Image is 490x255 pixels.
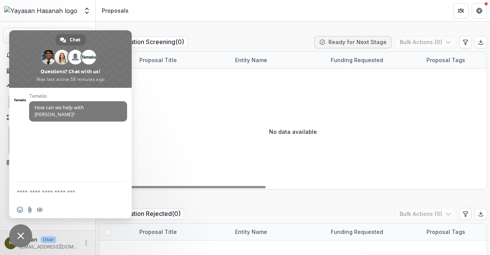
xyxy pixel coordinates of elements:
button: Open entity switcher [82,3,92,18]
p: [EMAIL_ADDRESS][DOMAIN_NAME] [20,243,78,250]
p: User [41,236,56,243]
div: Funding Requested [326,52,422,68]
span: Audio message [37,207,43,213]
div: Entity Name [230,52,326,68]
button: Bulk Actions (0) [395,36,456,48]
span: Temelio [29,94,127,99]
button: Ready for Next Stage [314,36,392,48]
div: Proposal Title [135,52,230,68]
div: Funding Requested [326,56,388,64]
div: Proposals [102,7,129,15]
img: Yayasan Hasanah logo [4,6,77,15]
button: Edit table settings [459,36,472,48]
span: Chat [70,34,80,46]
h2: Application Screening ( 0 ) [99,36,188,48]
button: Export table data [475,208,487,220]
div: Entity Name [230,224,326,240]
div: Entity Name [230,56,272,64]
div: Hanan [9,240,13,245]
button: Bulk Actions (0) [395,208,456,220]
button: Partners [453,3,469,18]
button: More [82,239,91,248]
div: Entity Name [230,228,272,236]
button: Search... [3,28,92,43]
div: Proposal Title [135,228,181,236]
h2: Application Rejected ( 0 ) [99,208,184,219]
div: Chat [56,34,86,46]
a: Dashboard [3,64,92,77]
div: Funding Requested [326,224,422,240]
button: Export table data [475,36,487,48]
textarea: Compose your message... [17,189,107,196]
button: Open Workflows [3,111,92,123]
button: Edit table settings [459,208,472,220]
div: Proposal Tags [422,56,470,64]
button: Open Activity [3,80,92,92]
div: Proposal Title [135,56,181,64]
div: Funding Requested [326,228,388,236]
button: Notifications [3,49,92,61]
div: Close chat [9,224,32,247]
span: How can we help with [PERSON_NAME]? [34,104,84,118]
button: Open Contacts [3,156,92,169]
span: Insert an emoji [17,207,23,213]
div: Proposal Title [135,224,230,240]
span: Send a file [27,207,33,213]
p: No data available [269,128,317,136]
div: Proposal Tags [422,228,470,236]
nav: breadcrumb [99,5,132,16]
button: Get Help [472,3,487,18]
